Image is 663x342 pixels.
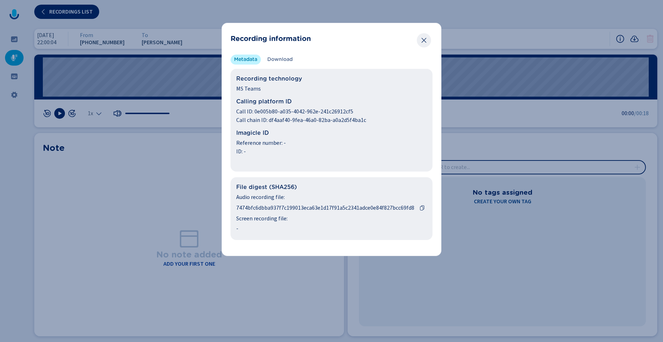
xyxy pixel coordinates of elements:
button: Copy to clipboard [417,203,427,213]
header: Recording information [231,32,432,46]
span: File digest (SHA256) [236,183,427,192]
span: Call ID: 0e005b80-a035-4042-962e-241c26912cf5 [236,107,427,116]
span: Calling platform ID [236,97,427,106]
span: Reference number: - [236,139,427,147]
span: Audio recording file: [236,193,427,201]
span: MS Teams [236,85,427,93]
span: 7474bfc6dbba937f7c199013eca63e1d17f91a5c2341adce0e84f827bcc69fd8 [236,204,414,212]
span: Recording technology [236,75,427,83]
span: Download [267,56,293,63]
span: Call chain ID: df4aaf40-9fea-46a0-82ba-a0a2d5f4ba1c [236,116,427,124]
span: - [236,224,238,233]
span: Imagicle ID [236,129,427,137]
span: Screen recording file: [236,214,427,223]
span: ID: - [236,147,427,156]
button: Close [417,33,431,47]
